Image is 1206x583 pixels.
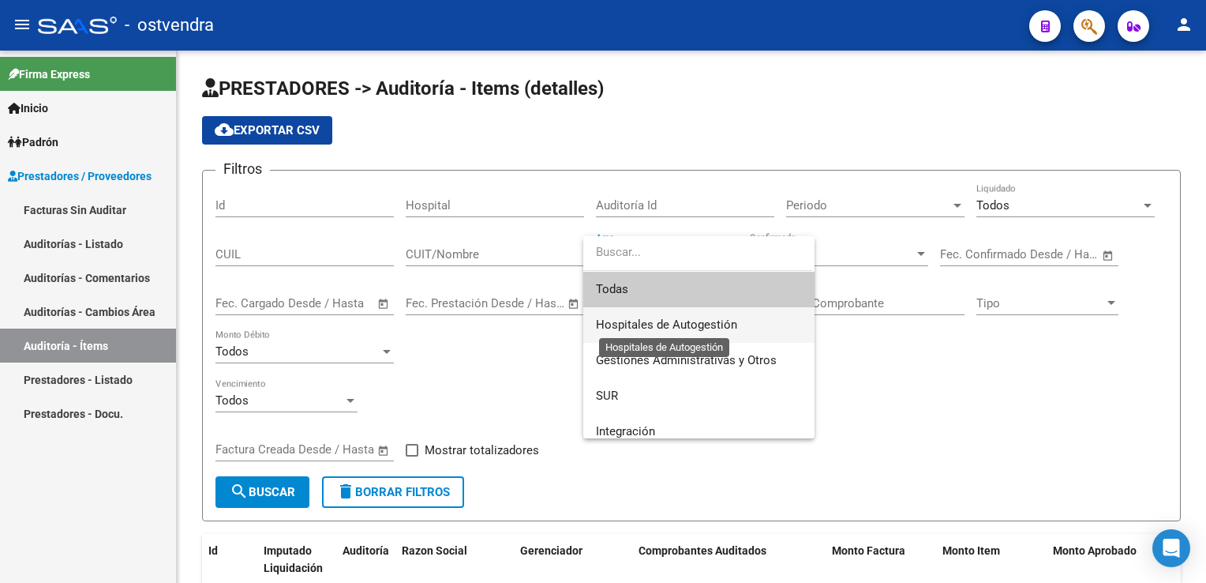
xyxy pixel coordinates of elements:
span: SUR [596,389,618,403]
div: Open Intercom Messenger [1152,529,1190,567]
span: Todas [596,272,802,307]
span: Gestiones Administrativas y Otros [596,353,777,367]
input: dropdown search [583,235,812,270]
span: Integración [596,424,655,438]
span: Hospitales de Autogestión [596,318,737,332]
